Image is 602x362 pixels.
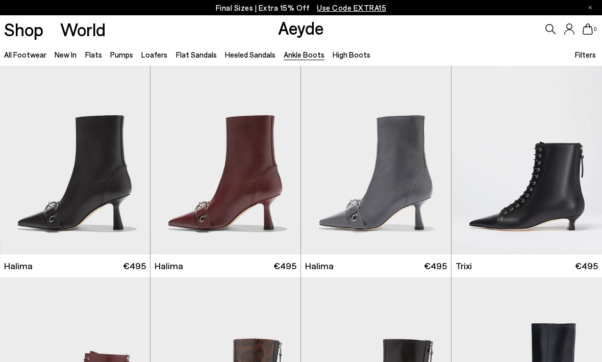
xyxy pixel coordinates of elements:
a: 0 [583,23,593,35]
span: Filters [575,50,596,59]
a: New In [55,50,77,59]
a: Flats [85,50,102,59]
a: Pumps [110,50,133,59]
span: Navigate to /collections/ss25-final-sizes [317,3,386,12]
a: Halima €495 [150,254,300,277]
span: €495 [424,260,447,272]
a: World [60,20,106,38]
img: Halima Eyelet Pointed Boots [301,66,451,254]
span: €495 [123,260,146,272]
span: €495 [273,260,296,272]
a: Ankle Boots [284,50,324,59]
p: Final Sizes | Extra 15% Off [216,2,387,14]
span: 0 [593,27,598,32]
a: Halima €495 [301,254,451,277]
a: Heeled Sandals [225,50,275,59]
span: Halima [4,260,33,272]
img: Halima Eyelet Pointed Boots [150,66,300,254]
img: Trixi Lace-Up Boots [451,66,602,254]
a: High Boots [333,50,370,59]
a: All Footwear [4,50,46,59]
a: Flat Sandals [176,50,217,59]
a: Shop [4,20,43,38]
a: Trixi €495 [451,254,602,277]
a: Aeyde [278,17,324,38]
span: Halima [155,260,183,272]
span: €495 [575,260,598,272]
a: Loafers [141,50,167,59]
span: Trixi [456,260,472,272]
span: Halima [305,260,334,272]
